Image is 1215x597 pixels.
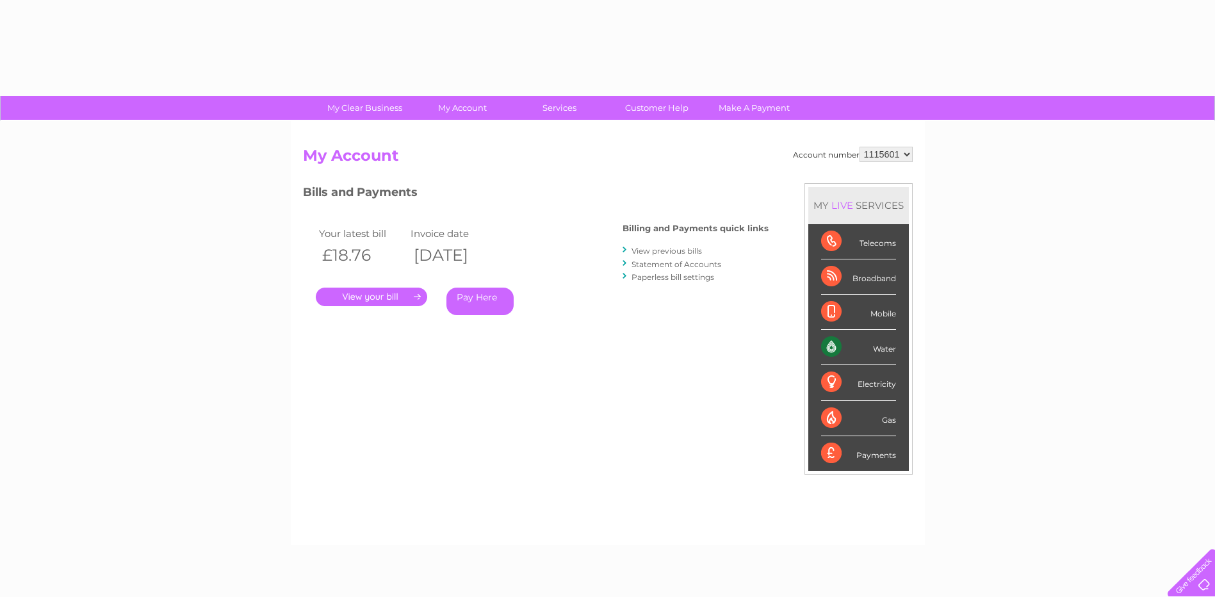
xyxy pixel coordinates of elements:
div: Electricity [821,365,896,400]
div: Account number [793,147,913,162]
h2: My Account [303,147,913,171]
div: Water [821,330,896,365]
div: Broadband [821,259,896,295]
a: . [316,288,427,306]
td: Your latest bill [316,225,408,242]
div: Payments [821,436,896,471]
div: MY SERVICES [808,187,909,224]
h4: Billing and Payments quick links [623,224,769,233]
a: Customer Help [604,96,710,120]
h3: Bills and Payments [303,183,769,206]
th: £18.76 [316,242,408,268]
a: My Clear Business [312,96,418,120]
th: [DATE] [407,242,500,268]
a: Pay Here [446,288,514,315]
a: Services [507,96,612,120]
td: Invoice date [407,225,500,242]
div: Mobile [821,295,896,330]
a: View previous bills [632,246,702,256]
div: Gas [821,401,896,436]
a: Statement of Accounts [632,259,721,269]
a: Make A Payment [701,96,807,120]
div: Telecoms [821,224,896,259]
a: My Account [409,96,515,120]
div: LIVE [829,199,856,211]
a: Paperless bill settings [632,272,714,282]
